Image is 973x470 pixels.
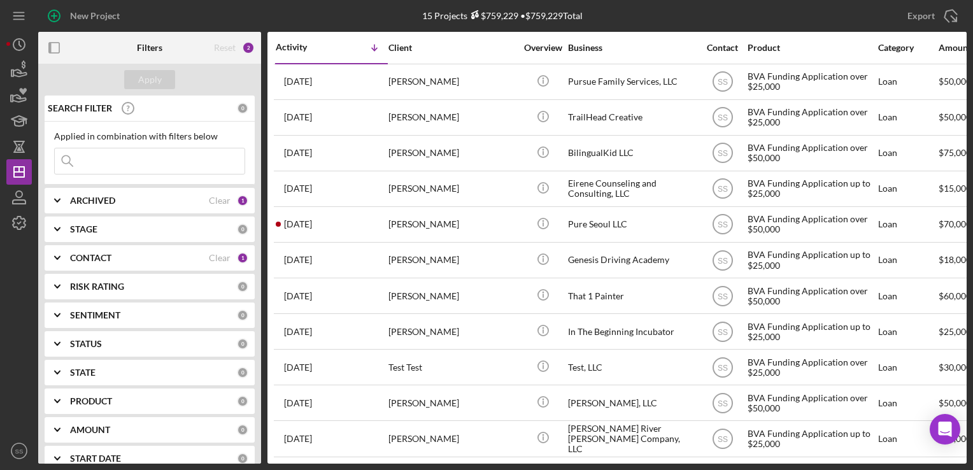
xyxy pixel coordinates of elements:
[939,326,971,337] span: $25,000
[717,113,727,122] text: SS
[284,434,312,444] time: 2025-08-27 15:59
[70,396,112,406] b: PRODUCT
[388,101,516,134] div: [PERSON_NAME]
[939,362,971,373] span: $30,000
[568,65,695,99] div: Pursue Family Services, LLC
[939,147,971,158] span: $75,000
[717,78,727,87] text: SS
[878,136,937,170] div: Loan
[70,196,115,206] b: ARCHIVED
[237,195,248,206] div: 1
[209,196,231,206] div: Clear
[70,281,124,292] b: RISK RATING
[38,3,132,29] button: New Project
[388,350,516,384] div: Test Test
[15,448,24,455] text: SS
[568,208,695,241] div: Pure Seoul LLC
[284,148,312,158] time: 2025-09-30 20:50
[6,438,32,464] button: SS
[388,172,516,206] div: [PERSON_NAME]
[748,315,875,348] div: BVA Funding Application up to $25,000
[237,103,248,114] div: 0
[237,338,248,350] div: 0
[70,224,97,234] b: STAGE
[717,185,727,194] text: SS
[284,219,312,229] time: 2025-09-25 14:57
[878,65,937,99] div: Loan
[748,386,875,420] div: BVA Funding Application over $50,000
[388,422,516,455] div: [PERSON_NAME]
[939,290,971,301] span: $60,000
[137,43,162,53] b: Filters
[930,414,960,445] div: Open Intercom Messenger
[939,254,971,265] span: $18,000
[717,149,727,158] text: SS
[878,315,937,348] div: Loan
[717,363,727,372] text: SS
[70,339,102,349] b: STATUS
[388,279,516,313] div: [PERSON_NAME]
[284,398,312,408] time: 2025-09-03 15:31
[70,425,110,435] b: AMOUNT
[388,208,516,241] div: [PERSON_NAME]
[568,43,695,53] div: Business
[939,183,971,194] span: $15,000
[717,220,727,229] text: SS
[388,65,516,99] div: [PERSON_NAME]
[70,253,111,263] b: CONTACT
[519,43,567,53] div: Overview
[284,255,312,265] time: 2025-09-24 12:28
[878,350,937,384] div: Loan
[878,172,937,206] div: Loan
[237,424,248,436] div: 0
[70,367,96,378] b: STATE
[878,279,937,313] div: Loan
[878,243,937,277] div: Loan
[237,395,248,407] div: 0
[717,327,727,336] text: SS
[748,101,875,134] div: BVA Funding Application over $25,000
[284,112,312,122] time: 2025-10-02 11:47
[939,111,971,122] span: $50,000
[237,367,248,378] div: 0
[237,252,248,264] div: 1
[568,101,695,134] div: TrailHead Creative
[467,10,518,21] div: $759,229
[388,386,516,420] div: [PERSON_NAME]
[209,253,231,263] div: Clear
[878,208,937,241] div: Loan
[568,386,695,420] div: [PERSON_NAME], LLC
[284,183,312,194] time: 2025-09-29 19:22
[48,103,112,113] b: SEARCH FILTER
[878,101,937,134] div: Loan
[717,435,727,444] text: SS
[939,218,971,229] span: $70,000
[388,243,516,277] div: [PERSON_NAME]
[568,422,695,455] div: [PERSON_NAME] River [PERSON_NAME] Company, LLC
[138,70,162,89] div: Apply
[748,350,875,384] div: BVA Funding Application over $25,000
[214,43,236,53] div: Reset
[284,327,312,337] time: 2025-09-22 14:24
[276,42,332,52] div: Activity
[717,399,727,408] text: SS
[748,279,875,313] div: BVA Funding Application over $50,000
[284,362,312,373] time: 2025-09-22 13:45
[70,310,120,320] b: SENTIMENT
[568,315,695,348] div: In The Beginning Incubator
[878,386,937,420] div: Loan
[895,3,967,29] button: Export
[284,291,312,301] time: 2025-09-23 17:44
[70,453,121,464] b: START DATE
[237,310,248,321] div: 0
[237,224,248,235] div: 0
[717,256,727,265] text: SS
[284,76,312,87] time: 2025-10-03 03:29
[422,10,583,21] div: 15 Projects • $759,229 Total
[748,65,875,99] div: BVA Funding Application over $25,000
[568,350,695,384] div: Test, LLC
[388,43,516,53] div: Client
[748,43,875,53] div: Product
[124,70,175,89] button: Apply
[242,41,255,54] div: 2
